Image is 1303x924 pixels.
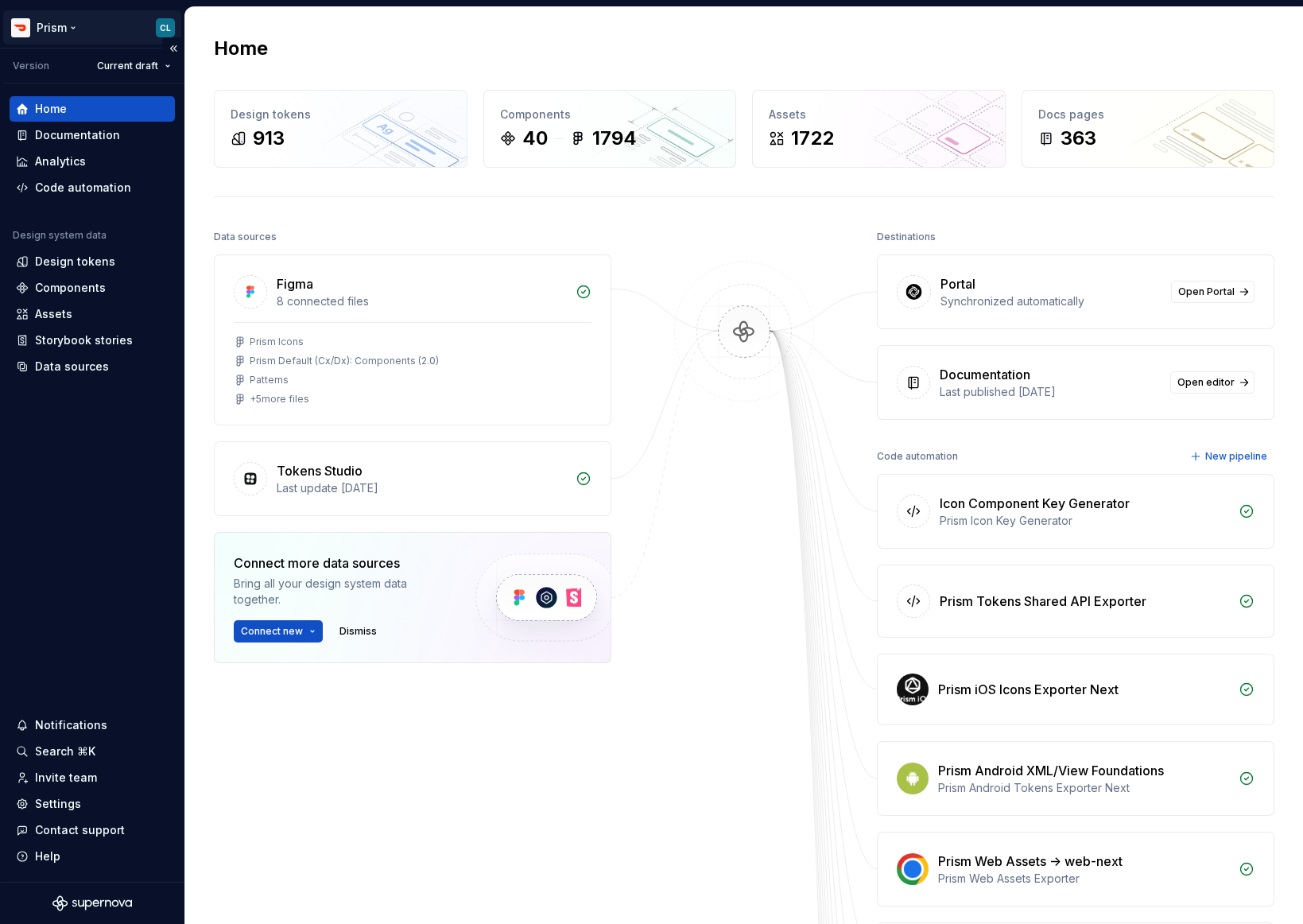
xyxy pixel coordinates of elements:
[332,620,384,643] button: Dismiss
[522,126,548,151] div: 40
[938,852,1123,871] div: Prism Web Assets -> web-next
[35,153,86,169] div: Analytics
[162,37,184,60] button: Collapse sidebar
[214,254,611,425] a: Figma8 connected filesPrism IconsPrism Default (Cx/Dx): Components (2.0)Patterns+5more files
[10,765,175,790] a: Invite team
[877,445,958,468] div: Code automation
[938,780,1229,796] div: Prism Android Tokens Exporter Next
[940,513,1229,529] div: Prism Icon Key Generator
[35,359,109,375] div: Data sources
[35,822,125,838] div: Contact support
[938,871,1229,887] div: Prism Web Assets Exporter
[35,127,120,143] div: Documentation
[10,275,175,301] a: Components
[277,274,313,293] div: Figma
[500,107,720,122] div: Components
[940,494,1130,513] div: Icon Component Key Generator
[37,20,67,36] div: Prism
[11,18,30,37] img: bd52d190-91a7-4889-9e90-eccda45865b1.png
[250,393,309,406] div: + 5 more files
[1038,107,1258,122] div: Docs pages
[214,90,467,168] a: Design tokens913
[877,226,936,248] div: Destinations
[752,90,1006,168] a: Assets1722
[250,355,439,367] div: Prism Default (Cx/Dx): Components (2.0)
[35,180,131,196] div: Code automation
[13,60,49,72] div: Version
[940,274,975,293] div: Portal
[938,761,1164,780] div: Prism Android XML/View Foundations
[35,254,115,270] div: Design tokens
[10,96,175,122] a: Home
[1171,281,1255,303] a: Open Portal
[3,10,181,45] button: PrismCL
[277,293,566,309] div: 8 connected files
[90,55,178,77] button: Current draft
[10,739,175,764] button: Search ⌘K
[241,625,303,638] span: Connect new
[10,817,175,843] button: Contact support
[35,280,106,296] div: Components
[1022,90,1275,168] a: Docs pages363
[791,126,834,151] div: 1722
[214,36,268,61] h2: Home
[231,107,451,122] div: Design tokens
[214,226,277,248] div: Data sources
[13,229,107,242] div: Design system data
[253,126,285,151] div: 913
[234,553,448,573] div: Connect more data sources
[250,374,289,386] div: Patterns
[35,717,107,733] div: Notifications
[10,328,175,353] a: Storybook stories
[940,365,1030,384] div: Documentation
[214,441,611,516] a: Tokens StudioLast update [DATE]
[940,293,1161,309] div: Synchronized automatically
[10,122,175,148] a: Documentation
[483,90,737,168] a: Components401794
[10,149,175,174] a: Analytics
[160,21,171,34] div: CL
[339,625,377,638] span: Dismiss
[10,175,175,200] a: Code automation
[35,770,97,786] div: Invite team
[35,306,72,322] div: Assets
[234,576,448,608] div: Bring all your design system data together.
[35,848,60,864] div: Help
[277,480,566,496] div: Last update [DATE]
[10,354,175,379] a: Data sources
[277,461,363,480] div: Tokens Studio
[52,895,132,911] svg: Supernova Logo
[35,743,95,759] div: Search ⌘K
[592,126,637,151] div: 1794
[769,107,989,122] div: Assets
[10,301,175,327] a: Assets
[1177,376,1235,389] span: Open editor
[1185,445,1274,468] button: New pipeline
[1178,285,1235,298] span: Open Portal
[1205,450,1267,463] span: New pipeline
[10,844,175,869] button: Help
[234,620,323,643] button: Connect new
[10,249,175,274] a: Design tokens
[1170,371,1255,394] a: Open editor
[940,384,1161,400] div: Last published [DATE]
[10,712,175,738] button: Notifications
[1061,126,1096,151] div: 363
[35,796,81,812] div: Settings
[35,332,133,348] div: Storybook stories
[938,680,1119,699] div: Prism iOS Icons Exporter Next
[10,791,175,817] a: Settings
[250,336,304,348] div: Prism Icons
[97,60,158,72] span: Current draft
[35,101,67,117] div: Home
[940,592,1146,611] div: Prism Tokens Shared API Exporter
